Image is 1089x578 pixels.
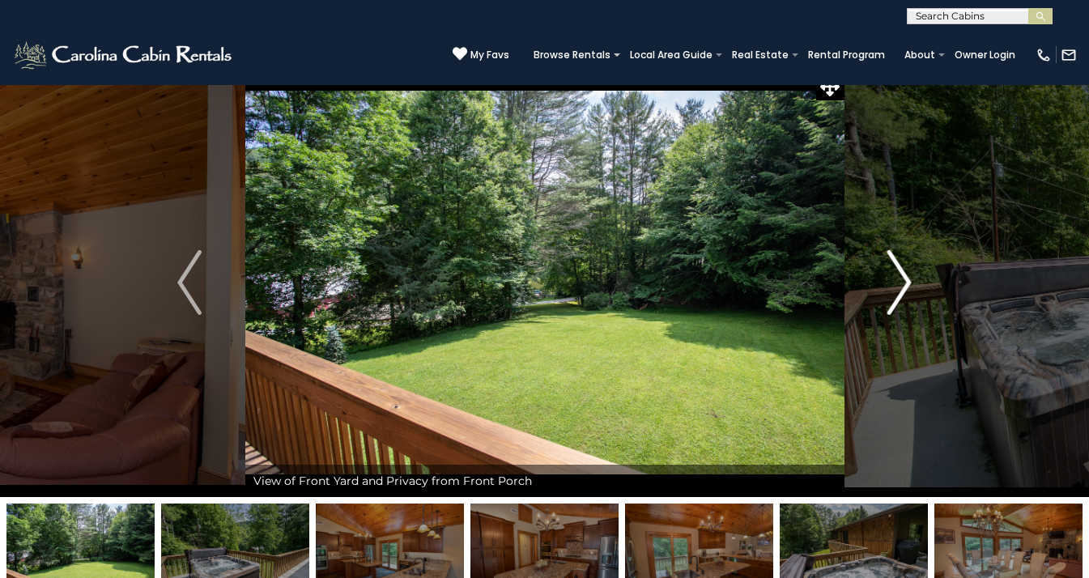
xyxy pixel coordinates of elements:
a: Local Area Guide [622,44,721,66]
a: Owner Login [946,44,1023,66]
img: White-1-2.png [12,39,236,71]
a: My Favs [453,46,509,63]
div: View of Front Yard and Privacy from Front Porch [245,465,844,497]
a: About [896,44,943,66]
a: Browse Rentals [525,44,619,66]
a: Rental Program [800,44,893,66]
img: mail-regular-white.png [1061,47,1077,63]
img: arrow [887,250,912,315]
button: Previous [134,68,245,497]
a: Real Estate [724,44,797,66]
span: My Favs [470,48,509,62]
button: Next [844,68,955,497]
img: arrow [177,250,202,315]
img: phone-regular-white.png [1036,47,1052,63]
